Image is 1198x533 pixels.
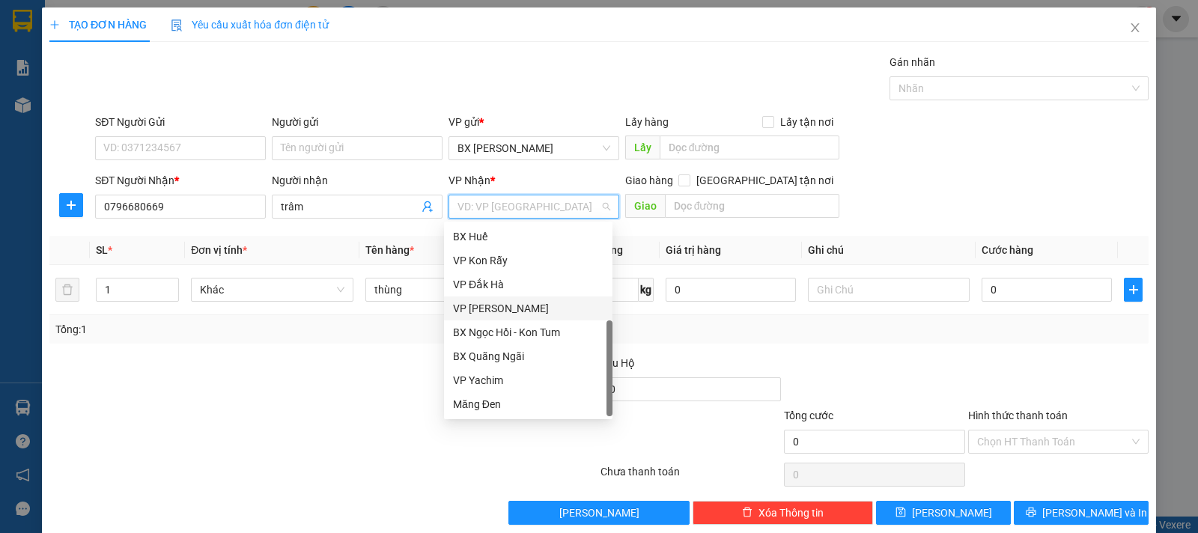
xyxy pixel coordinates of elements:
button: plus [1124,278,1143,302]
span: [PERSON_NAME] và In [1042,505,1147,521]
span: Cước hàng [982,244,1033,256]
span: [PERSON_NAME] [559,505,639,521]
span: Giao hàng [625,174,673,186]
button: Close [1114,7,1156,49]
span: [PERSON_NAME] [912,505,992,521]
span: Giá trị hàng [666,244,721,256]
span: Yêu cầu xuất hóa đơn điện tử [171,19,329,31]
div: SĐT Người Nhận [95,172,266,189]
button: printer[PERSON_NAME] và In [1014,501,1149,525]
div: Măng Đen [444,392,612,416]
div: VP Đắk Hà [453,276,603,293]
div: VP Đắk Hà [444,272,612,296]
span: Giao [625,194,665,218]
div: VP Yachim [444,368,612,392]
button: plus [59,193,83,217]
div: BX Quãng Ngãi [444,344,612,368]
span: Tên hàng [365,244,414,256]
span: Đơn vị tính [191,244,247,256]
div: VP gửi [449,114,619,130]
div: BX Quãng Ngãi [453,348,603,365]
div: SĐT Người Gửi [95,114,266,130]
span: plus [49,19,60,30]
div: Măng Đen [453,396,603,412]
div: BX Ngọc Hồi - Kon Tum [453,324,603,341]
div: VP Thành Thái [444,296,612,320]
input: Dọc đường [660,135,840,159]
div: Người gửi [272,114,443,130]
span: BX Phạm Văn Đồng [457,137,610,159]
span: plus [60,199,82,211]
div: VP Kon Rẫy [444,249,612,272]
label: Hình thức thanh toán [968,409,1068,421]
div: Chưa thanh toán [599,463,782,490]
span: SL [96,244,108,256]
input: Dọc đường [665,194,840,218]
span: save [896,507,906,519]
span: Thu Hộ [600,357,635,369]
span: Xóa Thông tin [758,505,824,521]
img: icon [171,19,183,31]
div: BX Ngọc Hồi - Kon Tum [444,320,612,344]
span: printer [1026,507,1036,519]
input: 0 [666,278,796,302]
span: VP Nhận [449,174,490,186]
div: VP Kon Rẫy [453,252,603,269]
button: [PERSON_NAME] [508,501,689,525]
span: plus [1125,284,1142,296]
span: [GEOGRAPHIC_DATA] tận nơi [690,172,839,189]
button: deleteXóa Thông tin [693,501,873,525]
div: VP [PERSON_NAME] [453,300,603,317]
div: Tổng: 1 [55,321,463,338]
input: VD: Bàn, Ghế [365,278,527,302]
label: Gán nhãn [890,56,935,68]
div: BX Huế [453,228,603,245]
span: Khác [200,278,344,301]
span: TẠO ĐƠN HÀNG [49,19,147,31]
span: Tổng cước [784,409,833,421]
th: Ghi chú [802,236,976,265]
span: close [1129,22,1141,34]
span: Lấy hàng [625,116,669,128]
button: save[PERSON_NAME] [876,501,1011,525]
span: delete [742,507,752,519]
span: user-add [422,201,434,213]
div: BX Huế [444,225,612,249]
button: delete [55,278,79,302]
span: Lấy [625,135,660,159]
span: kg [639,278,654,302]
input: Ghi Chú [808,278,970,302]
span: Lấy tận nơi [774,114,839,130]
div: Người nhận [272,172,443,189]
div: VP Yachim [453,372,603,389]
